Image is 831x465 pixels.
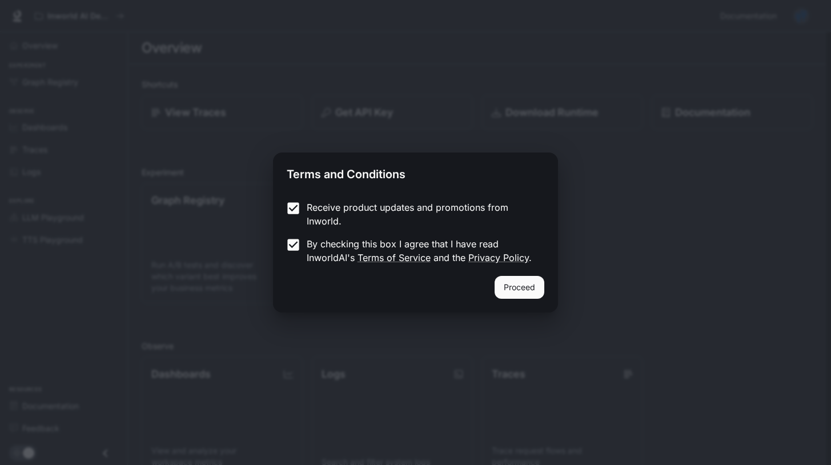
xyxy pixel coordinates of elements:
h2: Terms and Conditions [273,153,557,191]
p: Receive product updates and promotions from Inworld. [307,201,535,228]
a: Terms of Service [358,252,431,263]
p: By checking this box I agree that I have read InworldAI's and the . [307,237,535,264]
button: Proceed [495,276,544,299]
a: Privacy Policy [468,252,529,263]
